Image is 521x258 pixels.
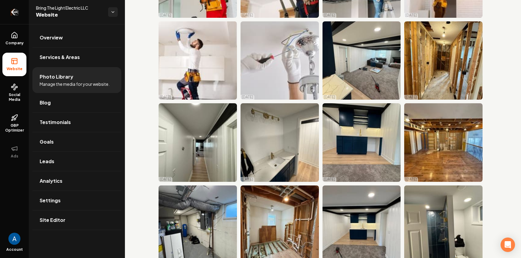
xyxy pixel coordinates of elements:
[32,210,121,230] a: Site Editor
[160,13,171,18] p: [DATE]
[323,103,401,182] img: Modern kitchen design with navy blue cabinets, white backsplash, and wood flooring.
[40,119,71,126] span: Testimonials
[40,81,110,87] span: Manage the media for your website.
[2,79,26,107] a: Social Media
[159,21,237,100] img: Electrician installing a ceiling light fixture while standing on a ladder in a modern kitchen.
[404,21,483,100] img: Renovation progress in a hallway with exposed framing and unfinished flooring.
[6,247,23,252] span: Account
[40,54,80,61] span: Services & Areas
[40,73,73,80] span: Photo Library
[40,197,61,204] span: Settings
[32,152,121,171] a: Leads
[8,233,20,245] img: Andrew Magana
[2,109,26,138] a: GBP Optimizer
[160,95,171,100] p: [DATE]
[2,27,26,50] a: Company
[32,93,121,112] a: Blog
[40,177,62,185] span: Analytics
[324,13,335,18] p: [DATE]
[242,13,253,18] p: [DATE]
[324,177,335,182] p: [DATE]
[32,48,121,67] a: Services & Areas
[2,123,26,133] span: GBP Optimizer
[404,103,483,182] img: Renovation progress of an open living space with exposed beams and new flooring.
[2,92,26,102] span: Social Media
[40,158,54,165] span: Leads
[241,21,319,100] img: Electrician installing a ceiling light fixture, using a screwdriver and wearing protective gloves.
[8,233,20,245] button: Open user button
[242,95,253,100] p: [DATE]
[40,138,54,145] span: Goals
[405,95,417,100] p: [DATE]
[160,177,171,182] p: [DATE]
[32,28,121,47] a: Overview
[501,238,515,252] div: Open Intercom Messenger
[4,67,25,71] span: Website
[8,154,21,159] span: Ads
[241,103,319,182] img: Modern bathroom with blue cabinetry, marble countertop, elegant lighting, and a stylish sink.
[40,99,51,106] span: Blog
[32,113,121,132] a: Testimonials
[159,103,237,182] img: Bright hallway with white walls and wooden flooring, leading to a living area visible in the back...
[2,140,26,163] button: Ads
[405,177,417,182] p: [DATE]
[32,191,121,210] a: Settings
[32,171,121,191] a: Analytics
[36,11,103,19] span: Website
[323,21,401,100] img: Modern living room with beige carpet, white paneling, and cozy seating area. Clean and spacious d...
[40,34,63,41] span: Overview
[242,177,253,182] p: [DATE]
[324,95,335,100] p: [DATE]
[32,132,121,151] a: Goals
[40,216,65,224] span: Site Editor
[36,5,103,11] span: Bring The Light Electric LLC
[405,13,417,18] p: [DATE]
[3,41,26,45] span: Company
